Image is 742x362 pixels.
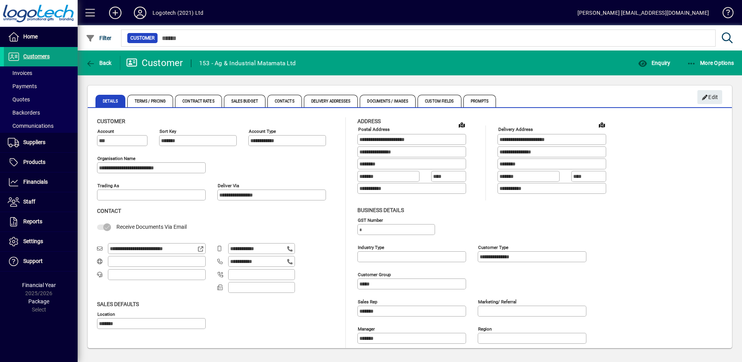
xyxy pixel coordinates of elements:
span: Customer [97,118,125,124]
span: Staff [23,198,35,205]
span: Sales Budget [224,95,265,107]
div: Customer [126,57,183,69]
span: Financial Year [22,282,56,288]
div: 153 - Ag & Industrial Matamata Ltd [199,57,296,70]
button: Back [84,56,114,70]
span: Invoices [8,70,32,76]
span: Suppliers [23,139,45,145]
a: Support [4,252,78,271]
a: Knowledge Base [717,2,732,27]
span: Backorders [8,110,40,116]
span: Address [357,118,381,124]
mat-label: Customer type [478,244,508,250]
span: Contacts [267,95,302,107]
button: Edit [697,90,722,104]
button: Profile [128,6,153,20]
span: Settings [23,238,43,244]
span: Reports [23,218,42,225]
span: Custom Fields [418,95,461,107]
span: Documents / Images [360,95,416,107]
a: Payments [4,80,78,93]
span: Terms / Pricing [127,95,173,107]
button: More Options [685,56,736,70]
mat-label: Account Type [249,129,276,134]
span: Support [23,258,43,264]
mat-label: Trading as [97,183,119,188]
a: Invoices [4,66,78,80]
a: Settings [4,232,78,251]
span: Customers [23,53,50,59]
span: More Options [687,60,734,66]
span: Quotes [8,96,30,103]
span: Receive Documents Via Email [116,224,187,230]
mat-label: Customer group [358,271,391,277]
a: View on map [596,118,608,131]
span: Details [95,95,125,107]
div: Logotech (2021) Ltd [153,7,203,19]
mat-label: Sort key [159,129,176,134]
a: Suppliers [4,133,78,152]
mat-label: Deliver via [218,183,239,188]
app-page-header-button: Back [78,56,120,70]
div: [PERSON_NAME] [EMAIL_ADDRESS][DOMAIN_NAME] [577,7,709,19]
mat-label: Region [478,326,492,331]
span: Back [86,60,112,66]
span: Business details [357,207,404,213]
mat-label: Manager [358,326,375,331]
span: Products [23,159,45,165]
span: Prompts [463,95,496,107]
mat-label: GST Number [358,217,383,223]
a: Backorders [4,106,78,119]
mat-label: Sales rep [358,299,377,304]
button: Enquiry [636,56,672,70]
button: Add [103,6,128,20]
span: Enquiry [638,60,670,66]
a: Communications [4,119,78,132]
a: Quotes [4,93,78,106]
mat-label: Marketing/ Referral [478,299,517,304]
mat-label: Account [97,129,114,134]
span: Customer [130,34,154,42]
a: Financials [4,172,78,192]
span: Communications [8,123,54,129]
span: Delivery Addresses [304,95,358,107]
span: Sales defaults [97,301,139,307]
mat-label: Industry type [358,244,384,250]
a: Reports [4,212,78,231]
a: View on map [456,118,468,131]
mat-label: Location [97,311,115,317]
span: Contract Rates [175,95,222,107]
button: Filter [84,31,114,45]
a: Staff [4,192,78,212]
span: Payments [8,83,37,89]
a: Home [4,27,78,47]
span: Contact [97,208,121,214]
mat-label: Organisation name [97,156,135,161]
span: Home [23,33,38,40]
span: Package [28,298,49,305]
a: Products [4,153,78,172]
span: Financials [23,179,48,185]
span: Filter [86,35,112,41]
span: Edit [702,91,718,104]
